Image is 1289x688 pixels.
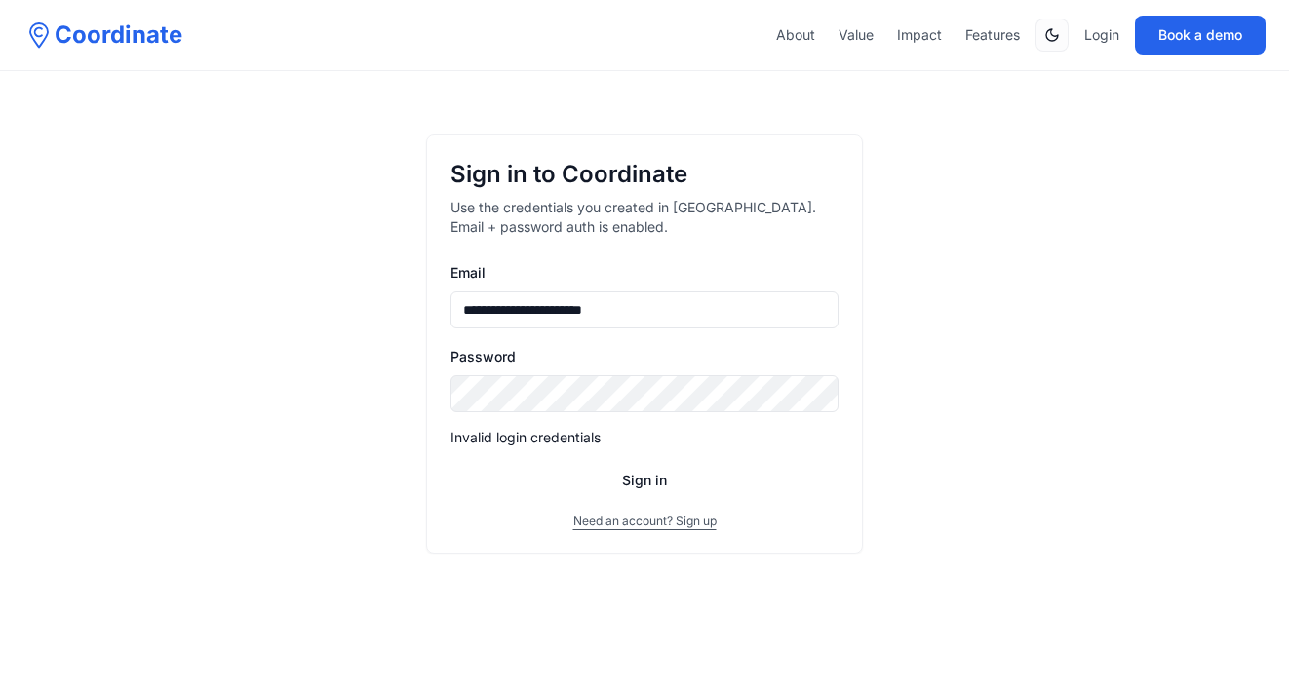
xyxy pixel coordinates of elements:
[23,19,55,51] img: Coordinate
[573,514,717,529] button: Need an account? Sign up
[450,348,516,364] label: Password
[450,264,486,281] label: Email
[897,25,942,45] a: Impact
[1035,19,1069,52] button: Switch to dark mode
[55,19,182,51] span: Coordinate
[23,19,182,51] a: Coordinate
[450,159,839,190] h1: Sign in to Coordinate
[450,198,839,237] p: Use the credentials you created in [GEOGRAPHIC_DATA]. Email + password auth is enabled.
[965,25,1020,45] a: Features
[839,25,874,45] a: Value
[1135,16,1266,55] button: Book a demo
[450,428,839,447] div: Invalid login credentials
[776,25,815,45] a: About
[1084,25,1119,45] a: Login
[450,463,839,498] button: Sign in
